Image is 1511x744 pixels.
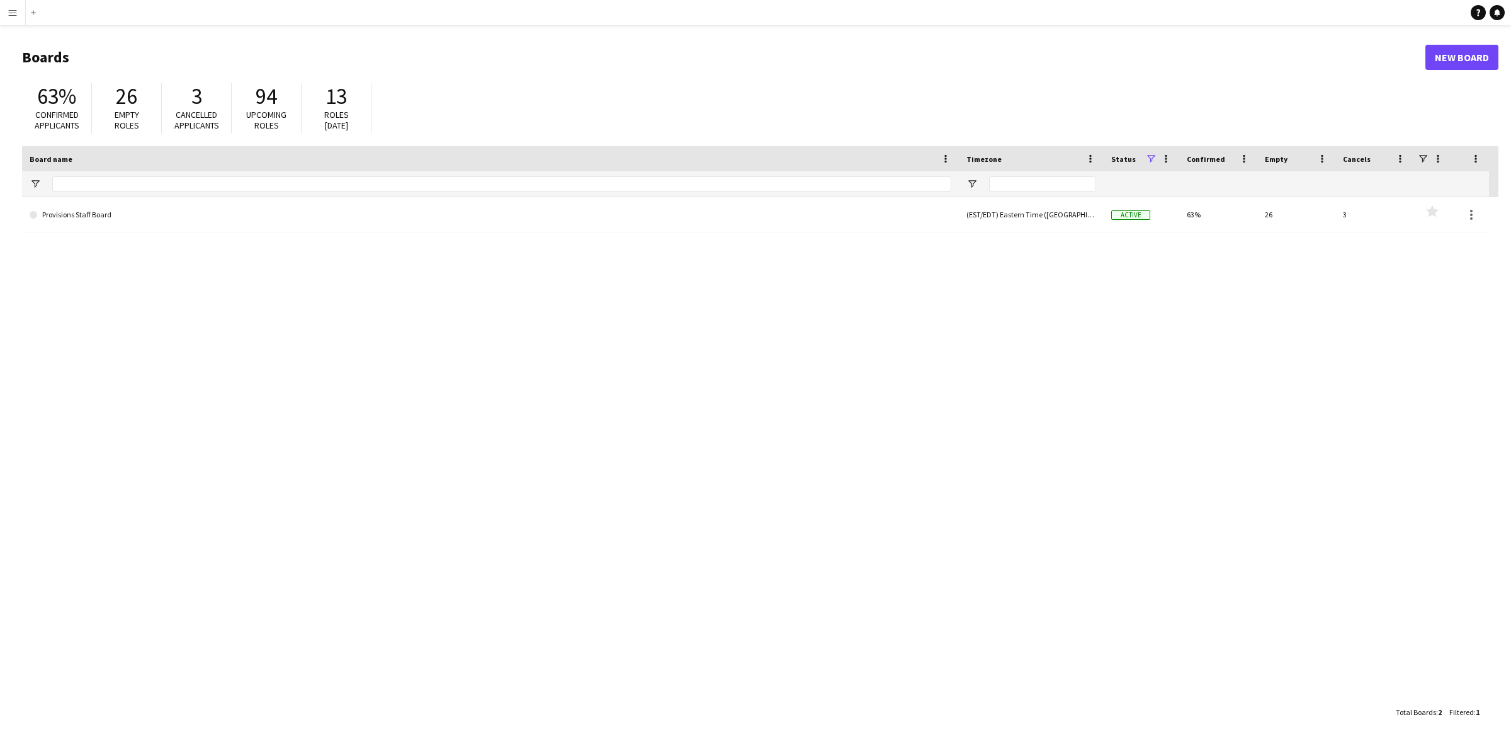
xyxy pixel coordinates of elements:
[989,176,1096,192] input: Timezone Filter Input
[1187,154,1225,164] span: Confirmed
[959,197,1104,232] div: (EST/EDT) Eastern Time ([GEOGRAPHIC_DATA] & [GEOGRAPHIC_DATA])
[256,83,277,110] span: 94
[115,109,139,131] span: Empty roles
[116,83,137,110] span: 26
[966,178,978,190] button: Open Filter Menu
[325,83,347,110] span: 13
[1257,197,1335,232] div: 26
[30,197,951,232] a: Provisions Staff Board
[1335,197,1413,232] div: 3
[246,109,286,131] span: Upcoming roles
[1111,210,1150,220] span: Active
[1396,700,1442,724] div: :
[37,83,76,110] span: 63%
[174,109,219,131] span: Cancelled applicants
[1438,707,1442,717] span: 2
[1265,154,1287,164] span: Empty
[1449,700,1480,724] div: :
[1111,154,1136,164] span: Status
[35,109,79,131] span: Confirmed applicants
[324,109,349,131] span: Roles [DATE]
[191,83,202,110] span: 3
[30,154,72,164] span: Board name
[1449,707,1474,717] span: Filtered
[966,154,1002,164] span: Timezone
[52,176,951,192] input: Board name Filter Input
[30,178,41,190] button: Open Filter Menu
[1476,707,1480,717] span: 1
[1179,197,1257,232] div: 63%
[1343,154,1371,164] span: Cancels
[22,48,1425,67] h1: Boards
[1396,707,1436,717] span: Total Boards
[1425,45,1498,70] a: New Board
